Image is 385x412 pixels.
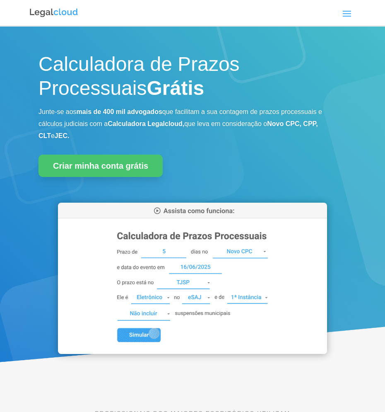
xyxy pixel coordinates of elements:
[38,106,346,142] p: Junte-se aos que facilitam a sua contagem de prazos processuais e cálculos judiciais com a que le...
[147,77,204,99] strong: Grátis
[29,7,79,18] img: Logo da Legalcloud
[77,108,162,115] b: mais de 400 mil advogados
[55,132,70,139] b: JEC.
[38,52,346,104] h1: Calculadora de Prazos Processuais
[58,203,327,354] img: Calculadora de Prazos Processuais da Legalcloud
[58,348,327,355] a: Calculadora de Prazos Processuais da Legalcloud
[38,120,318,139] b: Novo CPC, CPP, CLT
[38,155,163,177] a: Criar minha conta grátis
[108,120,184,127] b: Calculadora Legalcloud,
